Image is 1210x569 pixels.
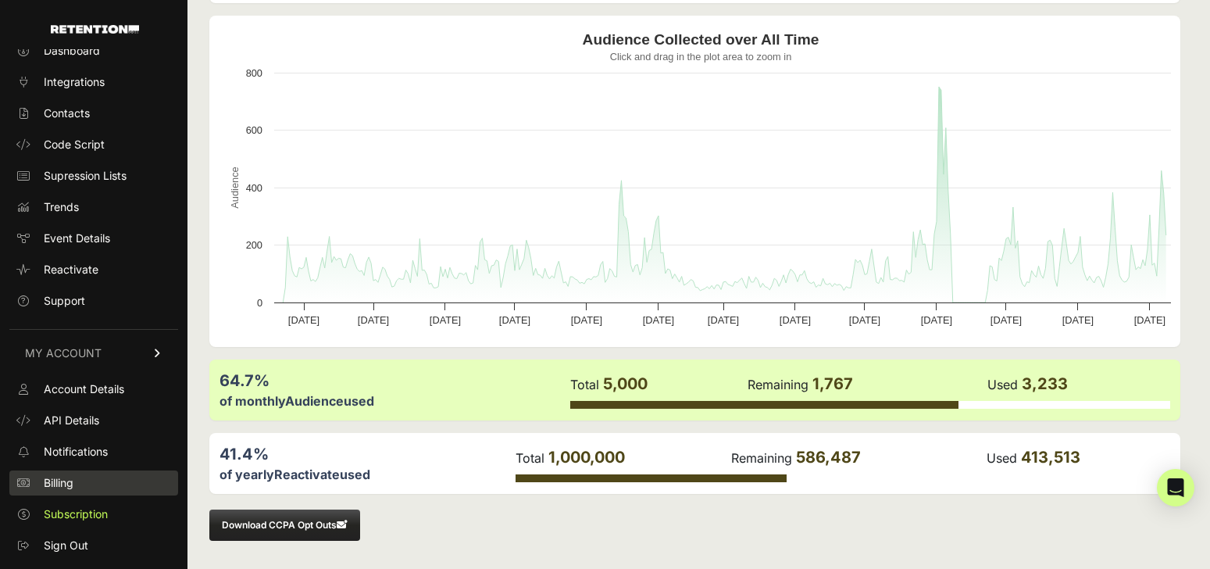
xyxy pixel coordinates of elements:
[9,38,178,63] a: Dashboard
[610,51,792,63] text: Click and drag in the plot area to zoom in
[9,408,178,433] a: API Details
[1021,448,1080,467] span: 413,513
[44,293,85,309] span: Support
[246,67,262,79] text: 800
[51,25,139,34] img: Retention.com
[9,533,178,558] a: Sign Out
[9,377,178,402] a: Account Details
[643,314,674,326] text: [DATE]
[285,393,344,409] label: Audience
[516,450,544,466] label: Total
[1062,314,1094,326] text: [DATE]
[44,168,127,184] span: Supression Lists
[44,475,73,491] span: Billing
[44,106,90,121] span: Contacts
[9,226,178,251] a: Event Details
[9,257,178,282] a: Reactivate
[921,314,952,326] text: [DATE]
[9,70,178,95] a: Integrations
[571,314,602,326] text: [DATE]
[44,43,100,59] span: Dashboard
[430,314,461,326] text: [DATE]
[358,314,389,326] text: [DATE]
[9,101,178,126] a: Contacts
[274,467,340,482] label: Reactivate
[9,288,178,313] a: Support
[229,166,241,208] text: Audience
[570,377,599,392] label: Total
[9,439,178,464] a: Notifications
[1022,374,1068,393] span: 3,233
[748,377,808,392] label: Remaining
[220,465,514,484] div: of yearly used
[44,444,108,460] span: Notifications
[708,314,739,326] text: [DATE]
[246,124,262,136] text: 600
[44,231,110,246] span: Event Details
[220,392,569,410] div: of monthly used
[44,74,105,90] span: Integrations
[548,448,625,467] span: 1,000,000
[44,381,124,397] span: Account Details
[603,374,648,393] span: 5,000
[9,329,178,377] a: MY ACCOUNT
[812,374,853,393] span: 1,767
[780,314,811,326] text: [DATE]
[796,448,861,467] span: 586,487
[44,137,105,152] span: Code Script
[220,370,569,392] div: 64.7%
[25,345,102,361] span: MY ACCOUNT
[44,538,88,553] span: Sign Out
[987,450,1017,466] label: Used
[288,314,319,326] text: [DATE]
[1157,469,1194,506] div: Open Intercom Messenger
[9,163,178,188] a: Supression Lists
[9,471,178,496] a: Billing
[44,506,108,522] span: Subscription
[44,199,79,215] span: Trends
[990,314,1022,326] text: [DATE]
[44,413,99,428] span: API Details
[209,510,360,541] button: Download CCPA Opt Outs
[9,502,178,527] a: Subscription
[246,239,262,251] text: 200
[257,297,262,309] text: 0
[44,262,98,277] span: Reactivate
[731,450,792,466] label: Remaining
[499,314,530,326] text: [DATE]
[987,377,1018,392] label: Used
[246,182,262,194] text: 400
[583,31,819,48] text: Audience Collected over All Time
[849,314,880,326] text: [DATE]
[9,132,178,157] a: Code Script
[1134,314,1165,326] text: [DATE]
[9,195,178,220] a: Trends
[219,25,1183,338] svg: Audience Collected over All Time
[220,443,514,465] div: 41.4%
